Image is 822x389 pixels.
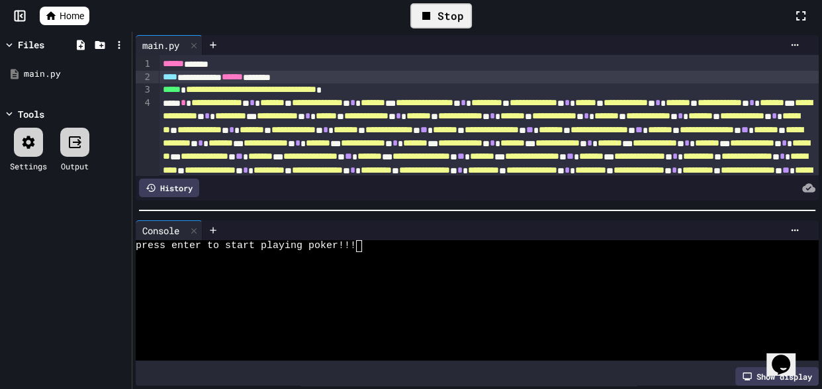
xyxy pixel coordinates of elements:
[410,3,472,28] div: Stop
[136,97,152,267] div: 4
[136,38,186,52] div: main.py
[766,336,809,376] iframe: chat widget
[735,367,819,386] div: Show display
[10,160,47,172] div: Settings
[139,179,199,197] div: History
[18,107,44,121] div: Tools
[136,240,356,252] span: press enter to start playing poker!!!
[24,67,127,81] div: main.py
[136,224,186,238] div: Console
[136,35,203,55] div: main.py
[61,160,89,172] div: Output
[60,9,84,22] span: Home
[136,71,152,84] div: 2
[40,7,89,25] a: Home
[136,220,203,240] div: Console
[136,58,152,71] div: 1
[136,83,152,97] div: 3
[18,38,44,52] div: Files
